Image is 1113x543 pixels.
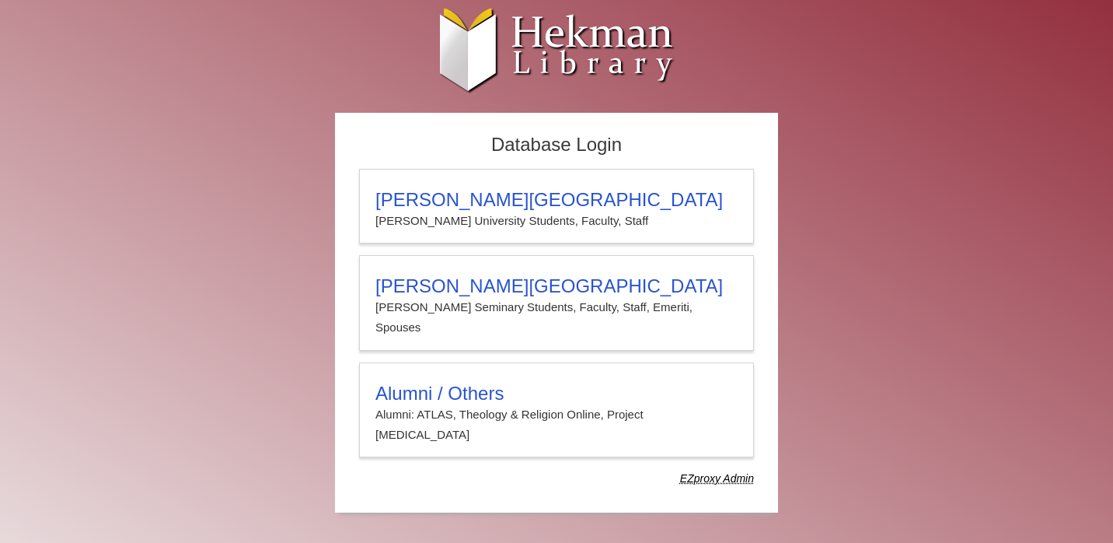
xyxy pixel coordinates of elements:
[375,405,738,446] p: Alumni: ATLAS, Theology & Religion Online, Project [MEDICAL_DATA]
[375,383,738,405] h3: Alumni / Others
[375,211,738,231] p: [PERSON_NAME] University Students, Faculty, Staff
[680,472,754,485] dfn: Use Alumni login
[375,383,738,446] summary: Alumni / OthersAlumni: ATLAS, Theology & Religion Online, Project [MEDICAL_DATA]
[375,275,738,297] h3: [PERSON_NAME][GEOGRAPHIC_DATA]
[375,297,738,338] p: [PERSON_NAME] Seminary Students, Faculty, Staff, Emeriti, Spouses
[359,169,754,243] a: [PERSON_NAME][GEOGRAPHIC_DATA][PERSON_NAME] University Students, Faculty, Staff
[375,189,738,211] h3: [PERSON_NAME][GEOGRAPHIC_DATA]
[351,129,762,161] h2: Database Login
[359,255,754,351] a: [PERSON_NAME][GEOGRAPHIC_DATA][PERSON_NAME] Seminary Students, Faculty, Staff, Emeriti, Spouses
